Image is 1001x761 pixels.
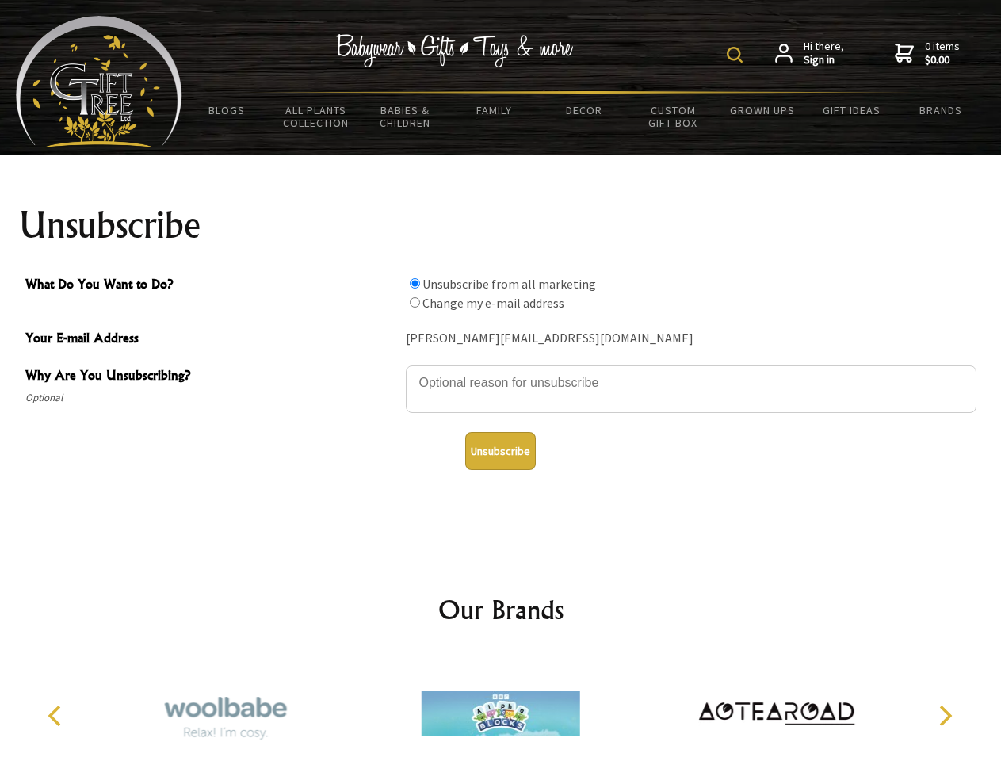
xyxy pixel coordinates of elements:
a: Decor [539,94,628,127]
a: Babies & Children [361,94,450,140]
a: Gift Ideas [807,94,896,127]
img: Babywear - Gifts - Toys & more [336,34,574,67]
label: Unsubscribe from all marketing [422,276,596,292]
span: 0 items [925,39,960,67]
input: What Do You Want to Do? [410,278,420,289]
h1: Unsubscribe [19,206,983,244]
a: Hi there,Sign in [775,40,844,67]
a: Brands [896,94,986,127]
a: Custom Gift Box [628,94,718,140]
a: All Plants Collection [272,94,361,140]
strong: $0.00 [925,53,960,67]
button: Previous [40,698,75,733]
button: Unsubscribe [465,432,536,470]
textarea: Why Are You Unsubscribing? [406,365,976,413]
span: Optional [25,388,398,407]
span: Your E-mail Address [25,328,398,351]
a: Family [450,94,540,127]
strong: Sign in [804,53,844,67]
a: BLOGS [182,94,272,127]
div: [PERSON_NAME][EMAIL_ADDRESS][DOMAIN_NAME] [406,327,976,351]
input: What Do You Want to Do? [410,297,420,308]
img: Babyware - Gifts - Toys and more... [16,16,182,147]
span: Hi there, [804,40,844,67]
span: Why Are You Unsubscribing? [25,365,398,388]
h2: Our Brands [32,591,970,629]
a: Grown Ups [717,94,807,127]
label: Change my e-mail address [422,295,564,311]
span: What Do You Want to Do? [25,274,398,297]
a: 0 items$0.00 [895,40,960,67]
img: product search [727,47,743,63]
button: Next [927,698,962,733]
